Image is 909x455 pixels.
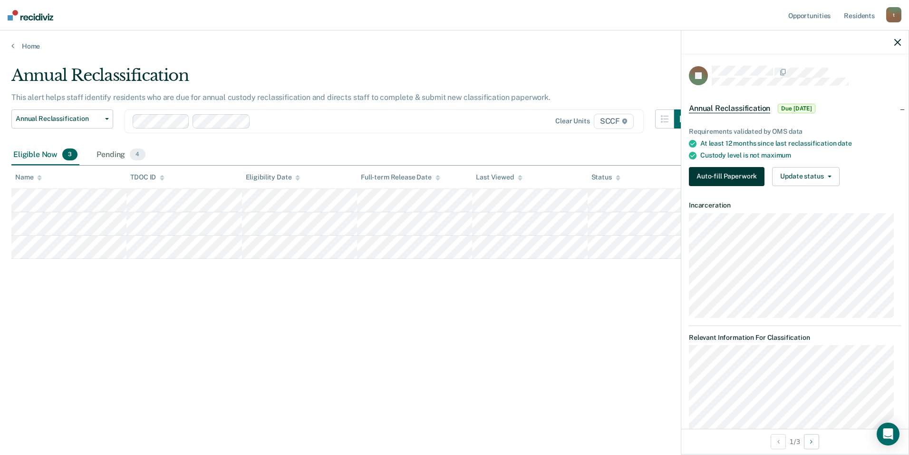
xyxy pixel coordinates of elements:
div: At least 12 months since last reclassification [700,139,901,148]
a: Home [11,42,898,50]
span: maximum [761,151,791,159]
span: Annual Reclassification [689,104,770,113]
div: Eligible Now [11,145,79,166]
p: This alert helps staff identify residents who are due for annual custody reclassification and dir... [11,93,551,102]
div: Pending [95,145,147,166]
dt: Incarceration [689,201,901,209]
div: 1 / 3 [681,429,909,454]
div: t [886,7,901,22]
div: Full-term Release Date [361,173,440,181]
span: 3 [62,148,77,161]
img: Recidiviz [8,10,53,20]
button: Auto-fill Paperwork [689,167,764,186]
button: Update status [772,167,839,186]
button: Next Opportunity [804,434,819,449]
div: Name [15,173,42,181]
span: 4 [130,148,145,161]
span: date [838,139,851,147]
div: Clear units [555,117,590,125]
span: Due [DATE] [778,104,815,113]
a: Navigate to form link [689,167,768,186]
div: Custody level is not [700,151,901,159]
dt: Relevant Information For Classification [689,334,901,342]
div: Annual Reclassification [11,66,693,93]
span: SCCF [594,114,634,129]
div: Eligibility Date [246,173,300,181]
div: TDOC ID [130,173,164,181]
div: Last Viewed [476,173,522,181]
div: Open Intercom Messenger [877,423,899,445]
div: Annual ReclassificationDue [DATE] [681,93,909,124]
div: Status [591,173,620,181]
div: Requirements validated by OMS data [689,128,901,136]
button: Previous Opportunity [771,434,786,449]
span: Annual Reclassification [16,115,101,123]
